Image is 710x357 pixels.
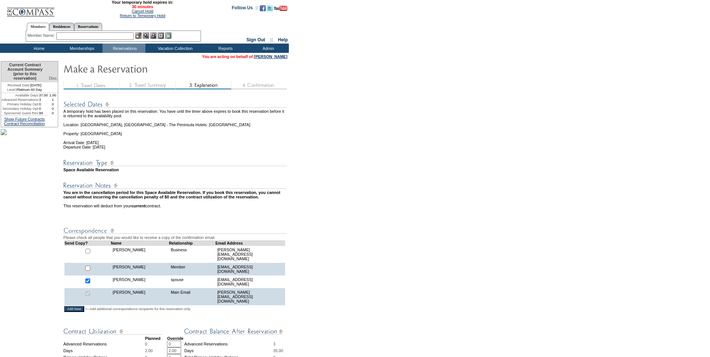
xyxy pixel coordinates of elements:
td: Follow Us :: [232,4,258,13]
a: Sign Out [246,37,265,42]
td: Name [111,240,169,245]
td: 1 [48,98,58,102]
span: 3 [273,342,275,346]
td: You are in the cancellation period for this Space Available Reservation. If you book this reserva... [63,190,288,199]
img: b_edit.gif [135,32,142,39]
img: Make Reservation [63,61,212,76]
img: Subscribe to our YouTube Channel [274,6,287,11]
td: 0 [39,102,48,106]
td: [PERSON_NAME] [111,245,169,263]
img: Compass Home [6,1,55,17]
td: Current Contract Account Summary (prior to this reservation) [1,61,48,82]
td: Days [184,347,273,354]
td: Vacation Collection [145,44,203,53]
td: This reservation will deduct from your contract. [63,204,288,208]
td: Location: [GEOGRAPHIC_DATA], [GEOGRAPHIC_DATA] - The Peninsula Hotels: [GEOGRAPHIC_DATA] [63,118,288,127]
img: View [143,32,149,39]
a: Help [278,37,288,42]
td: Advanced Reservations: [1,98,39,102]
td: A temporary hold has been placed on this reservation. You have until the timer above expires to b... [63,109,288,118]
span: 0 [145,342,147,346]
img: step3_state2.gif [175,82,231,89]
td: Email Address [215,240,285,245]
b: current [131,204,145,208]
td: 0 [48,102,58,106]
img: b_calculator.gif [165,32,171,39]
a: Follow us on Twitter [267,7,273,12]
span: 35.00 [273,348,283,353]
td: Arrival Date: [DATE] [63,136,288,145]
img: step4_state1.gif [231,82,287,89]
td: [PERSON_NAME] [111,263,169,275]
td: 99 [39,111,48,115]
td: [PERSON_NAME][EMAIL_ADDRESS][DOMAIN_NAME] [215,245,285,263]
span: Please check all people that you would like to receive a copy of the confirmation email. [63,235,215,240]
img: Reservation Dates [63,100,287,109]
img: Contract Balance After Reservation [184,327,283,336]
td: [PERSON_NAME] [111,288,169,305]
td: Home [17,44,60,53]
td: Sponsored Guest Res: [1,111,39,115]
td: Primary Holiday Opt: [1,102,39,106]
span: 30 minutes [59,4,226,9]
span: 2.00 [145,348,153,353]
td: Departure Date: [DATE] [63,145,288,149]
a: Reservations [74,23,102,31]
td: 0 [48,106,58,111]
td: spouse [169,275,215,288]
td: [PERSON_NAME][EMAIL_ADDRESS][DOMAIN_NAME] [215,288,285,305]
td: Reservations [102,44,145,53]
td: Advanced Reservations [63,341,145,347]
td: Reports [203,44,246,53]
td: Available Days: [1,93,39,98]
td: Secondary Holiday Opt: [1,106,39,111]
td: [EMAIL_ADDRESS][DOMAIN_NAME] [215,263,285,275]
span: Disc. [49,76,58,80]
img: step1_state3.gif [63,82,119,89]
a: Cancel Hold [132,9,153,13]
span: <--Add additional correspondence recipients for this reservation only. [85,307,191,311]
span: Level: [7,87,16,92]
td: [PERSON_NAME] [111,275,169,288]
span: Renewal Date: [7,83,30,87]
img: step2_state3.gif [119,82,175,89]
img: OIAL-Giraffe.jpg [1,129,7,135]
td: Main Email [169,288,215,305]
td: Days [63,347,145,354]
strong: Planned [145,336,160,341]
img: Contract Utilization [63,327,162,336]
a: Contract Reconciliation [4,121,45,126]
span: :: [270,37,273,42]
td: 0 [39,106,48,111]
a: Members [27,23,50,31]
div: Member Name: [28,32,56,39]
img: Reservation Notes [63,181,287,190]
a: Show Future Contracts [4,117,45,121]
td: Platinum 60 Day [1,87,48,93]
img: Reservations [158,32,164,39]
td: [EMAIL_ADDRESS][DOMAIN_NAME] [215,275,285,288]
img: Become our fan on Facebook [260,5,266,11]
td: 3 [39,98,48,102]
a: Subscribe to our YouTube Channel [274,7,287,12]
td: Admin [246,44,289,53]
input: Add New [64,306,84,312]
td: 1.00 [48,93,58,98]
td: Memberships [60,44,102,53]
a: Become our fan on Facebook [260,7,266,12]
a: Residences [49,23,74,31]
img: Reservation Type [63,158,287,168]
td: Member [169,263,215,275]
td: 0 [48,111,58,115]
td: [DATE] [1,82,48,87]
td: Relationship [169,240,215,245]
strong: Override [167,336,183,341]
td: Send Copy? [64,240,111,245]
td: Property: [GEOGRAPHIC_DATA] [63,127,288,136]
a: Return to Temporary Hold [120,13,165,18]
img: Impersonate [150,32,157,39]
a: [PERSON_NAME] [254,54,287,59]
td: Space Available Reservation [63,168,288,172]
td: 37.00 [39,93,48,98]
span: You are acting on behalf of: [202,54,287,59]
